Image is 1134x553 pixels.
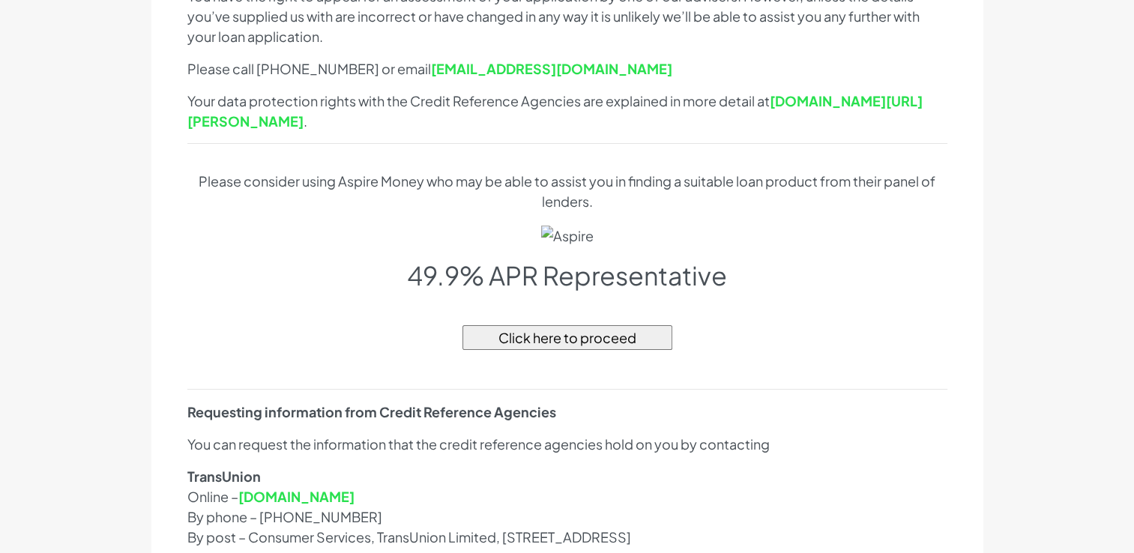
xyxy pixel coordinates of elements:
[462,325,672,350] input: Click here to proceed
[187,171,947,211] p: Please consider using Aspire Money who may be able to assist you in finding a suitable loan produ...
[187,468,261,485] strong: TransUnion
[431,60,672,77] a: [EMAIL_ADDRESS][DOMAIN_NAME]
[187,258,947,294] h3: 49.9% APR Representative
[187,466,947,547] p: Online – By phone – [PHONE_NUMBER] By post – Consumer Services, TransUnion Limited, [STREET_ADDRESS]
[187,403,556,420] strong: Requesting information from Credit Reference Agencies
[238,488,355,505] a: [DOMAIN_NAME]
[541,226,594,246] img: Aspire
[187,58,947,79] p: Please call [PHONE_NUMBER] or email
[187,91,947,131] p: Your data protection rights with the Credit Reference Agencies are explained in more detail at .
[187,434,947,454] p: You can request the information that the credit reference agencies hold on you by contacting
